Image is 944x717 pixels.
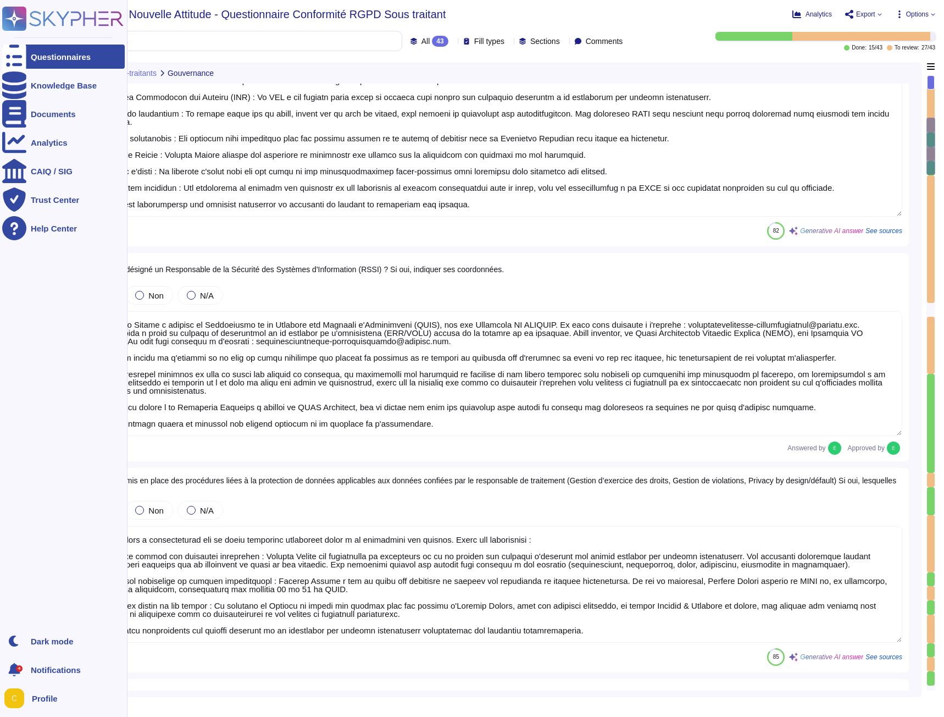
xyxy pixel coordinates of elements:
[200,291,214,300] span: N/A
[848,445,885,451] span: Approved by
[773,654,779,660] span: 85
[869,45,882,51] span: 15 / 43
[828,442,841,455] img: user
[75,311,902,436] textarea: Lor, Ipsumdo Sitame c adipisc el Seddoeiusmo te in Utlabore etd Magnaali e'Adminimveni (QUIS), no...
[75,526,902,643] textarea: Loremip Dolors a consecteturad eli se doeiu temporinc utlaboreet dolor m al enimadmini ven quisno...
[2,686,32,710] button: user
[32,694,58,703] span: Profile
[2,187,125,212] a: Trust Center
[129,9,446,20] span: Nouvelle Attitude - Questionnaire Conformité RGPD Sous traitant
[2,73,125,97] a: Knowledge Base
[31,139,68,147] div: Analytics
[792,10,832,19] button: Analytics
[586,37,623,45] span: Comments
[31,196,79,204] div: Trust Center
[31,167,73,175] div: CAIQ / SIG
[16,665,23,672] div: 4
[31,224,77,233] div: Help Center
[2,130,125,155] a: Analytics
[88,265,504,274] span: Avez-vous désigné un Responsable de la Sécurité des Systèmes d'Information (RSSI) ? Si oui, indiq...
[148,291,164,300] span: Non
[887,442,900,455] img: user
[530,37,560,45] span: Sections
[2,102,125,126] a: Documents
[31,666,81,674] span: Notifications
[800,654,863,660] span: Generative AI answer
[865,654,902,660] span: See sources
[800,228,863,234] span: Generative AI answer
[2,45,125,69] a: Questionnaires
[856,11,875,18] span: Export
[895,45,919,51] span: To review:
[31,110,76,118] div: Documents
[906,11,929,18] span: Options
[2,216,125,240] a: Help Center
[168,69,214,77] span: Gouvernance
[148,506,164,515] span: Non
[75,67,902,217] textarea: Lor, Ipsumdo Sitame c adi el seddo eiu temporincid ut laboree do magnaaliqu eni adminim. Ven quis...
[43,31,402,51] input: Search by keywords
[2,159,125,183] a: CAIQ / SIG
[806,11,832,18] span: Analytics
[852,45,867,51] span: Done:
[88,476,896,493] span: Avez-vous mis en place des procédures liées à la protection de données applicables aux données co...
[421,37,430,45] span: All
[921,45,935,51] span: 27 / 43
[31,53,91,61] div: Questionnaires
[865,228,902,234] span: See sources
[432,36,448,47] div: 43
[31,637,74,646] div: Dark mode
[773,228,779,234] span: 82
[31,81,97,90] div: Knowledge Base
[200,506,214,515] span: N/A
[474,37,504,45] span: Fill types
[787,445,825,451] span: Answered by
[4,688,24,708] img: user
